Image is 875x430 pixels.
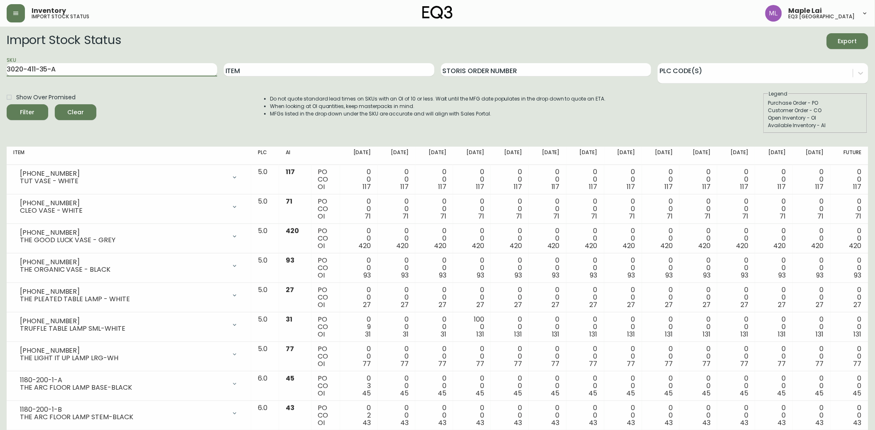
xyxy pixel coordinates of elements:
[686,168,711,191] div: 0 0
[460,345,484,368] div: 0 0
[604,147,642,165] th: [DATE]
[724,198,748,220] div: 0 0
[854,270,862,280] span: 93
[13,316,245,334] div: [PHONE_NUMBER]TRUFFLE TABLE LAMP SML-WHITE
[686,198,711,220] div: 0 0
[666,270,673,280] span: 93
[818,211,824,221] span: 71
[529,147,566,165] th: [DATE]
[286,373,294,383] span: 45
[740,359,748,369] span: 77
[789,14,855,19] h5: eq3 [GEOGRAPHIC_DATA]
[401,300,409,310] span: 27
[816,300,824,310] span: 27
[286,344,294,354] span: 77
[642,147,680,165] th: [DATE]
[552,300,560,310] span: 27
[365,211,371,221] span: 71
[778,359,786,369] span: 77
[573,227,598,250] div: 0 0
[251,147,279,165] th: PLC
[789,7,822,14] span: Maple Lai
[793,147,831,165] th: [DATE]
[251,224,279,253] td: 5.0
[477,270,484,280] span: 93
[385,168,409,191] div: 0 0
[20,207,226,214] div: CLEO VASE - WHITE
[679,147,717,165] th: [DATE]
[251,312,279,342] td: 5.0
[460,286,484,309] div: 0 0
[286,197,292,206] span: 71
[853,359,862,369] span: 77
[724,227,748,250] div: 0 0
[762,198,786,220] div: 0 0
[460,316,484,338] div: 100 0
[827,33,868,49] button: Export
[13,404,245,423] div: 1180-200-1-BTHE ARC FLOOR LAMP STEM-BLACK
[762,257,786,279] div: 0 0
[270,110,606,118] li: MFGs listed in the drop down under the SKU are accurate and will align with Sales Portal.
[665,300,673,310] span: 27
[740,329,748,339] span: 131
[779,270,786,280] span: 93
[649,316,673,338] div: 0 0
[453,147,491,165] th: [DATE]
[472,241,484,251] span: 420
[514,359,522,369] span: 77
[13,227,245,246] div: [PHONE_NUMBER]THE GOOD LUCK VASE - GREY
[742,211,748,221] span: 71
[491,147,529,165] th: [DATE]
[765,5,782,22] img: 61e28cffcf8cc9f4e300d877dd684943
[552,270,560,280] span: 93
[573,345,598,368] div: 0 0
[498,198,522,220] div: 0 0
[514,300,522,310] span: 27
[422,257,446,279] div: 0 0
[816,359,824,369] span: 77
[741,270,748,280] span: 93
[762,168,786,191] div: 0 0
[402,270,409,280] span: 93
[318,182,325,192] span: OI
[649,227,673,250] div: 0 0
[363,359,371,369] span: 77
[20,347,226,354] div: [PHONE_NUMBER]
[831,147,868,165] th: Future
[385,286,409,309] div: 0 0
[703,270,711,280] span: 93
[251,283,279,312] td: 5.0
[778,300,786,310] span: 27
[498,257,522,279] div: 0 0
[849,241,862,251] span: 420
[498,316,522,338] div: 0 0
[686,345,711,368] div: 0 0
[535,198,560,220] div: 0 0
[853,182,862,192] span: 117
[318,168,333,191] div: PO CO
[20,266,226,273] div: THE ORGANIC VASE - BLACK
[251,194,279,224] td: 5.0
[422,198,446,220] div: 0 0
[535,375,560,397] div: 0 0
[573,168,598,191] div: 0 0
[318,241,325,251] span: OI
[611,286,635,309] div: 0 0
[573,316,598,338] div: 0 0
[590,300,598,310] span: 27
[20,413,226,421] div: THE ARC FLOOR LAMP STEM-BLACK
[13,286,245,305] div: [PHONE_NUMBER]THE PLEATED TABLE LAMP - WHITE
[611,198,635,220] div: 0 0
[717,147,755,165] th: [DATE]
[385,316,409,338] div: 0 0
[629,211,635,221] span: 71
[270,95,606,103] li: Do not quote standard lead times on SKUs with an OI of 10 or less. Wait until the MFG date popula...
[724,168,748,191] div: 0 0
[7,147,251,165] th: Item
[762,227,786,250] div: 0 0
[476,182,484,192] span: 117
[661,241,673,251] span: 420
[439,300,446,310] span: 27
[736,241,748,251] span: 420
[768,107,863,114] div: Customer Order - CO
